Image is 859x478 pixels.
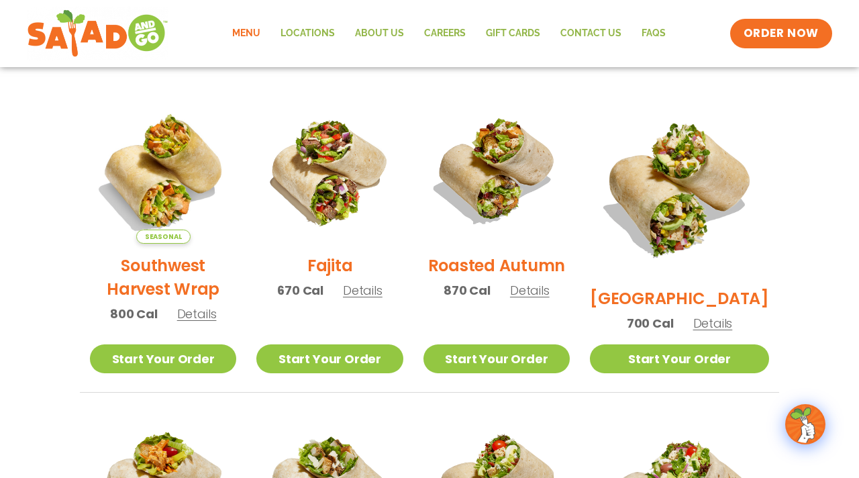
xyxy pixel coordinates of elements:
[90,97,236,244] img: Product photo for Southwest Harvest Wrap
[90,254,236,301] h2: Southwest Harvest Wrap
[423,344,570,373] a: Start Your Order
[343,282,383,299] span: Details
[277,281,323,299] span: 670 Cal
[631,18,676,49] a: FAQs
[256,344,403,373] a: Start Your Order
[428,254,566,277] h2: Roasted Autumn
[307,254,353,277] h2: Fajita
[222,18,676,49] nav: Menu
[345,18,414,49] a: About Us
[476,18,550,49] a: GIFT CARDS
[270,18,345,49] a: Locations
[444,281,491,299] span: 870 Cal
[787,405,824,443] img: wpChatIcon
[550,18,631,49] a: Contact Us
[177,305,217,322] span: Details
[590,344,769,373] a: Start Your Order
[423,97,570,244] img: Product photo for Roasted Autumn Wrap
[590,97,769,277] img: Product photo for BBQ Ranch Wrap
[590,287,769,310] h2: [GEOGRAPHIC_DATA]
[627,314,674,332] span: 700 Cal
[110,305,158,323] span: 800 Cal
[27,7,168,60] img: new-SAG-logo-768×292
[744,26,819,42] span: ORDER NOW
[693,315,733,332] span: Details
[414,18,476,49] a: Careers
[510,282,550,299] span: Details
[256,97,403,244] img: Product photo for Fajita Wrap
[222,18,270,49] a: Menu
[90,344,236,373] a: Start Your Order
[136,230,191,244] span: Seasonal
[730,19,832,48] a: ORDER NOW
